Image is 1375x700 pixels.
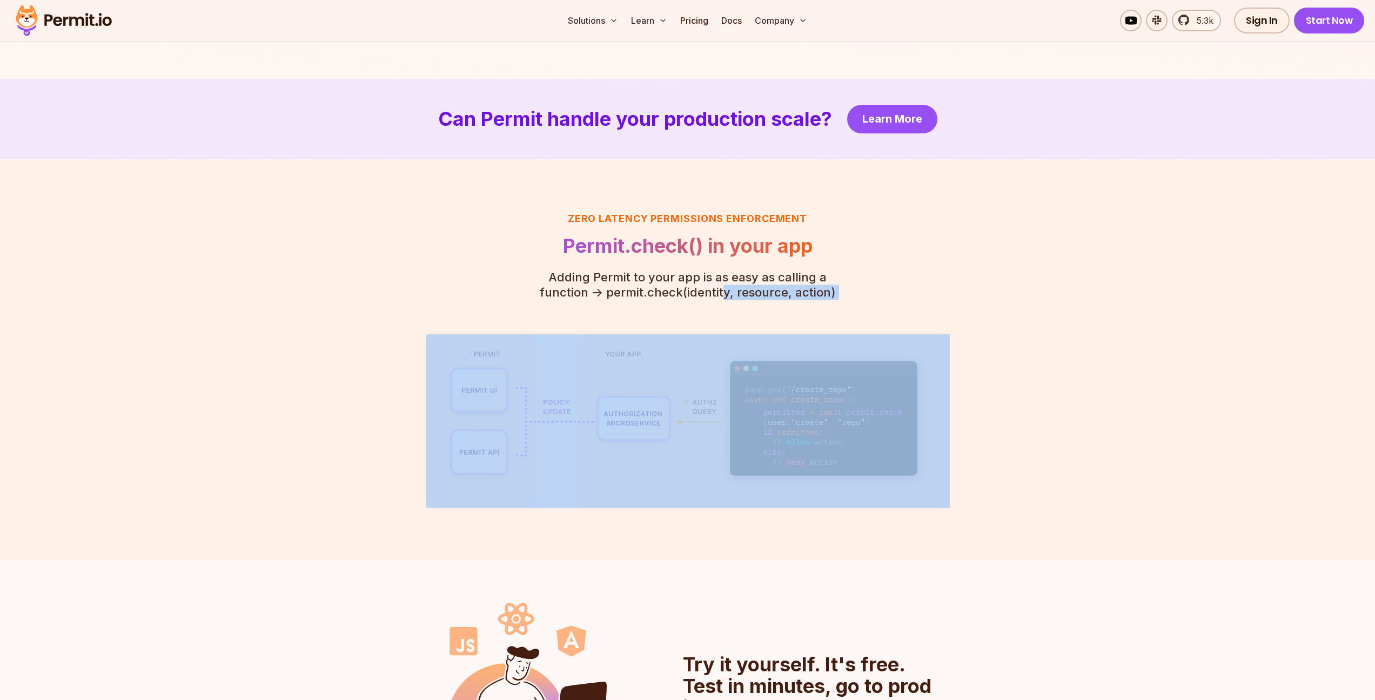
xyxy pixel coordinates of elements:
p: Adding Permit to your app is as easy as calling a function - > permit.check(identity, resource, a... [523,270,853,300]
span: Learn More [862,111,922,126]
span: 5.3k [1190,14,1213,27]
button: Company [750,10,811,31]
h3: Zero latency Permissions enforcement [523,211,853,226]
img: Permit logo [11,2,117,39]
h2: Can Permit handle your production scale? [438,108,832,130]
a: Docs [717,10,746,31]
button: Solutions [564,10,622,31]
a: 5.3k [1172,10,1221,31]
button: Learn [627,10,672,31]
a: Learn More [847,105,937,133]
h2: Permit.check() in your app [523,235,853,257]
a: Pricing [676,10,713,31]
a: Start Now [1294,8,1365,33]
a: Sign In [1234,8,1290,33]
